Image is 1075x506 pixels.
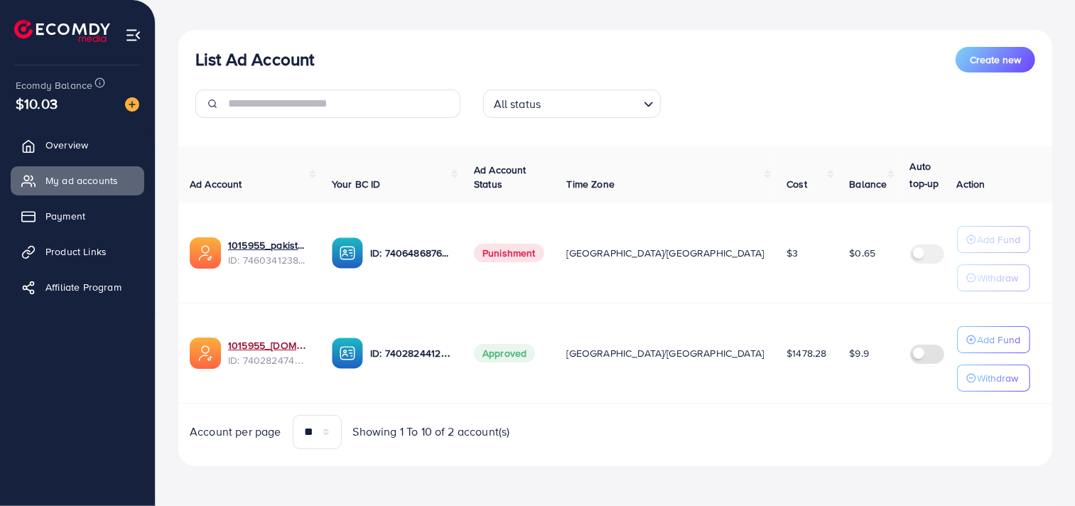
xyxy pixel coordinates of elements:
div: Search for option [483,90,661,118]
p: Add Fund [978,331,1021,348]
span: Balance [850,177,887,191]
span: Product Links [45,244,107,259]
img: ic-ba-acc.ded83a64.svg [332,237,363,269]
p: Add Fund [978,231,1021,248]
span: All status [491,94,544,114]
span: ID: 7402824746595057681 [228,353,309,367]
button: Withdraw [957,365,1030,392]
span: Your BC ID [332,177,381,191]
p: ID: 7402824412224864257 [370,345,451,362]
img: ic-ads-acc.e4c84228.svg [190,338,221,369]
img: image [125,97,139,112]
button: Withdraw [957,264,1030,291]
button: Add Fund [957,226,1030,253]
img: logo [14,20,110,42]
img: menu [125,27,141,43]
a: Affiliate Program [11,273,144,301]
button: Add Fund [957,326,1030,353]
span: ID: 7460341238940745744 [228,253,309,267]
a: Payment [11,202,144,230]
span: My ad accounts [45,173,118,188]
span: $9.9 [850,346,870,360]
div: <span class='underline'>1015955_pakistan_1736996056634</span></br>7460341238940745744 [228,238,309,267]
a: 1015955_[DOMAIN_NAME]_1723604466394 [228,338,309,352]
a: My ad accounts [11,166,144,195]
span: Account per page [190,424,281,440]
span: Overview [45,138,88,152]
span: [GEOGRAPHIC_DATA]/[GEOGRAPHIC_DATA] [567,246,765,260]
a: 1015955_pakistan_1736996056634 [228,238,309,252]
p: Withdraw [978,269,1019,286]
span: $10.03 [16,93,58,114]
button: Create new [956,47,1035,72]
span: Cost [787,177,807,191]
p: Auto top-up [910,158,951,192]
span: Payment [45,209,85,223]
span: Ad Account [190,177,242,191]
a: Overview [11,131,144,159]
span: Ecomdy Balance [16,78,92,92]
a: Product Links [11,237,144,266]
h3: List Ad Account [195,49,314,70]
span: $0.65 [850,246,876,260]
p: Withdraw [978,370,1019,387]
img: ic-ba-acc.ded83a64.svg [332,338,363,369]
span: Action [957,177,985,191]
span: Showing 1 To 10 of 2 account(s) [353,424,510,440]
span: Ad Account Status [474,163,526,191]
iframe: Chat [1015,442,1064,495]
span: Create new [970,53,1021,67]
div: <span class='underline'>1015955_SMILE.PK_1723604466394</span></br>7402824746595057681 [228,338,309,367]
span: Approved [474,344,535,362]
input: Search for option [545,91,637,114]
p: ID: 7406486876917432336 [370,244,451,262]
span: Time Zone [567,177,615,191]
span: $3 [787,246,798,260]
img: ic-ads-acc.e4c84228.svg [190,237,221,269]
span: Affiliate Program [45,280,121,294]
span: [GEOGRAPHIC_DATA]/[GEOGRAPHIC_DATA] [567,346,765,360]
span: Punishment [474,244,544,262]
span: $1478.28 [787,346,826,360]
